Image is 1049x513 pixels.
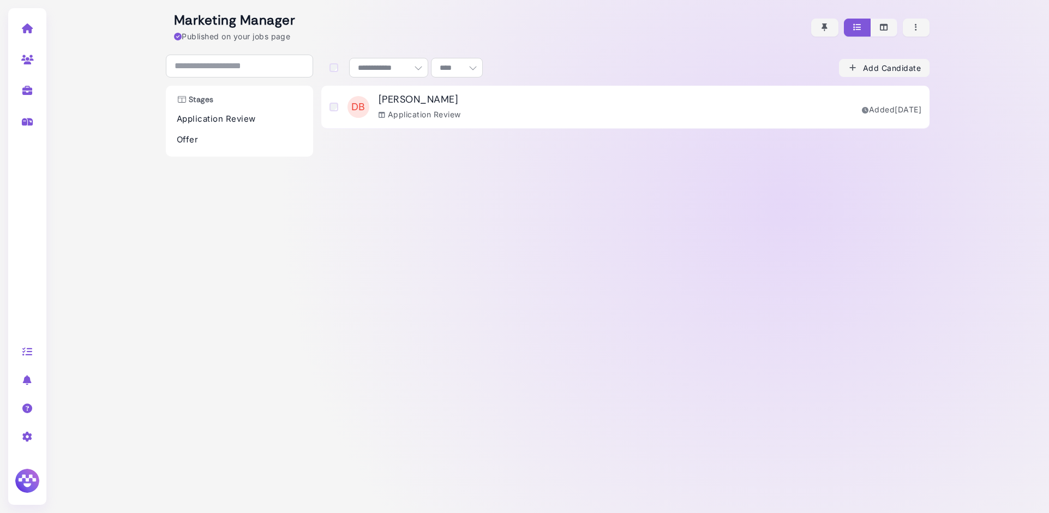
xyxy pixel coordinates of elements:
div: Add Candidate [848,62,921,74]
img: Megan [14,467,41,494]
h2: Marketing Manager [174,13,295,28]
p: Application Review [177,113,302,126]
div: Published on your jobs page [174,31,290,42]
span: DB [347,96,369,118]
div: Application Review [379,109,461,120]
h3: [PERSON_NAME] [379,94,461,106]
button: Add Candidate [839,59,930,77]
div: Added [862,104,921,115]
p: Offer [177,134,302,146]
time: Sep 12, 2025 [895,105,921,114]
h3: Stages [171,95,219,104]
